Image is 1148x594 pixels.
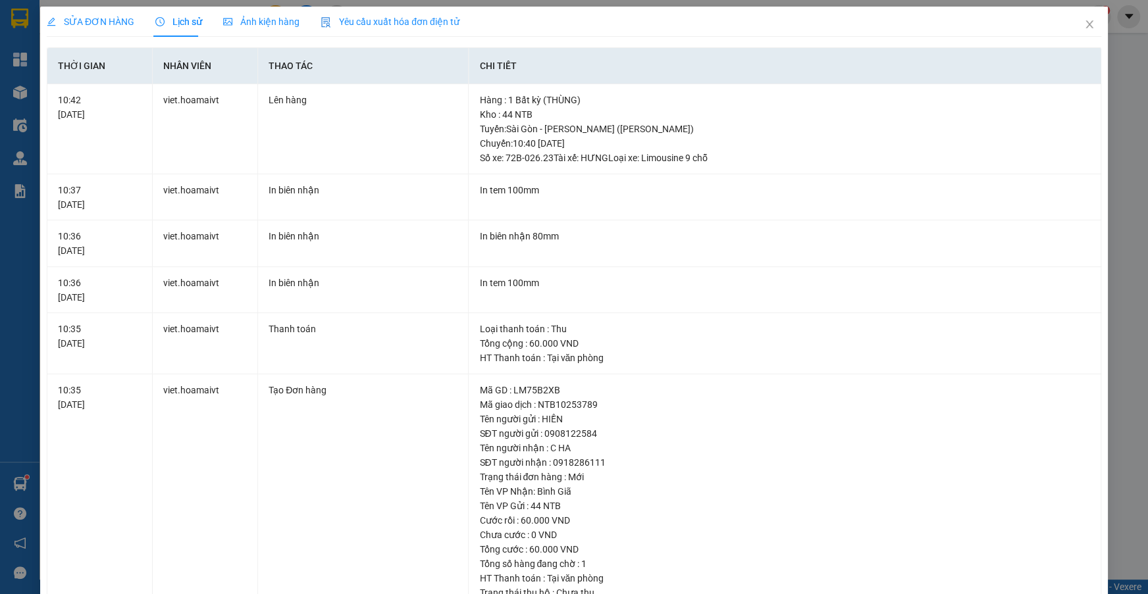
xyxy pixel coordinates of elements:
[1071,7,1108,43] button: Close
[155,17,165,26] span: clock-circle
[58,183,142,212] div: 10:37 [DATE]
[479,455,1090,470] div: SĐT người nhận : 0918286111
[479,276,1090,290] div: In tem 100mm
[58,276,142,305] div: 10:36 [DATE]
[479,397,1090,412] div: Mã giao dịch : NTB10253789
[47,48,153,84] th: Thời gian
[58,383,142,412] div: 10:35 [DATE]
[479,122,1090,165] div: Tuyến : Sài Gòn - [PERSON_NAME] ([PERSON_NAME]) Chuyến: 10:40 [DATE] Số xe: 72B-026.23 Tài xế: HƯ...
[47,17,56,26] span: edit
[269,93,457,107] div: Lên hàng
[153,267,258,314] td: viet.hoamaivt
[269,322,457,336] div: Thanh toán
[479,441,1090,455] div: Tên người nhận : C HA
[479,336,1090,351] div: Tổng cộng : 60.000 VND
[479,484,1090,499] div: Tên VP Nhận: Bình Giã
[58,322,142,351] div: 10:35 [DATE]
[479,322,1090,336] div: Loại thanh toán : Thu
[258,48,469,84] th: Thao tác
[479,383,1090,397] div: Mã GD : LM75B2XB
[1084,19,1095,30] span: close
[479,229,1090,243] div: In biên nhận 80mm
[153,84,258,174] td: viet.hoamaivt
[155,16,202,27] span: Lịch sử
[269,383,457,397] div: Tạo Đơn hàng
[479,571,1090,585] div: HT Thanh toán : Tại văn phòng
[58,229,142,258] div: 10:36 [DATE]
[479,513,1090,528] div: Cước rồi : 60.000 VND
[479,499,1090,513] div: Tên VP Gửi : 44 NTB
[479,557,1090,571] div: Tổng số hàng đang chờ : 1
[321,16,459,27] span: Yêu cầu xuất hóa đơn điện tử
[153,48,258,84] th: Nhân viên
[479,412,1090,426] div: Tên người gửi : HIỀN
[269,276,457,290] div: In biên nhận
[47,16,134,27] span: SỬA ĐƠN HÀNG
[153,174,258,221] td: viet.hoamaivt
[479,107,1090,122] div: Kho : 44 NTB
[58,93,142,122] div: 10:42 [DATE]
[479,542,1090,557] div: Tổng cước : 60.000 VND
[321,17,331,28] img: icon
[479,183,1090,197] div: In tem 100mm
[469,48,1101,84] th: Chi tiết
[479,426,1090,441] div: SĐT người gửi : 0908122584
[479,470,1090,484] div: Trạng thái đơn hàng : Mới
[479,351,1090,365] div: HT Thanh toán : Tại văn phòng
[479,93,1090,107] div: Hàng : 1 Bất kỳ (THÙNG)
[223,17,232,26] span: picture
[269,183,457,197] div: In biên nhận
[223,16,300,27] span: Ảnh kiện hàng
[479,528,1090,542] div: Chưa cước : 0 VND
[153,313,258,374] td: viet.hoamaivt
[153,220,258,267] td: viet.hoamaivt
[269,229,457,243] div: In biên nhận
